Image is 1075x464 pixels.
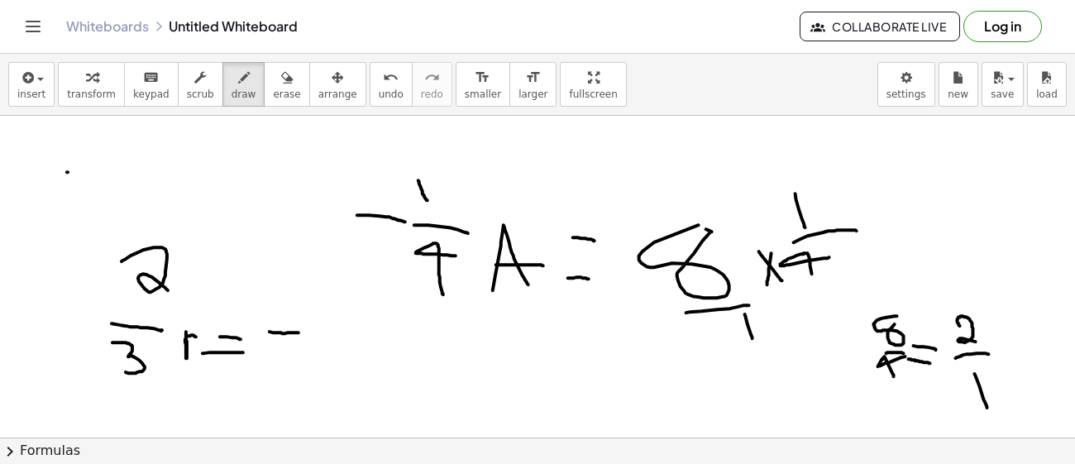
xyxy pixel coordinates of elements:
[1036,88,1058,100] span: load
[948,88,968,100] span: new
[178,62,223,107] button: scrub
[456,62,510,107] button: format_sizesmaller
[939,62,978,107] button: new
[222,62,265,107] button: draw
[143,68,159,88] i: keyboard
[814,19,946,34] span: Collaborate Live
[124,62,179,107] button: keyboardkeypad
[370,62,413,107] button: undoundo
[525,68,541,88] i: format_size
[58,62,125,107] button: transform
[1027,62,1067,107] button: load
[187,88,214,100] span: scrub
[569,88,617,100] span: fullscreen
[518,88,547,100] span: larger
[560,62,626,107] button: fullscreen
[273,88,300,100] span: erase
[963,11,1042,42] button: Log in
[424,68,440,88] i: redo
[877,62,935,107] button: settings
[232,88,256,100] span: draw
[991,88,1014,100] span: save
[67,88,116,100] span: transform
[800,12,960,41] button: Collaborate Live
[133,88,170,100] span: keypad
[982,62,1024,107] button: save
[475,68,490,88] i: format_size
[412,62,452,107] button: redoredo
[264,62,309,107] button: erase
[379,88,404,100] span: undo
[421,88,443,100] span: redo
[20,13,46,40] button: Toggle navigation
[66,18,149,35] a: Whiteboards
[465,88,501,100] span: smaller
[309,62,366,107] button: arrange
[318,88,357,100] span: arrange
[383,68,399,88] i: undo
[509,62,557,107] button: format_sizelarger
[886,88,926,100] span: settings
[17,88,45,100] span: insert
[8,62,55,107] button: insert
